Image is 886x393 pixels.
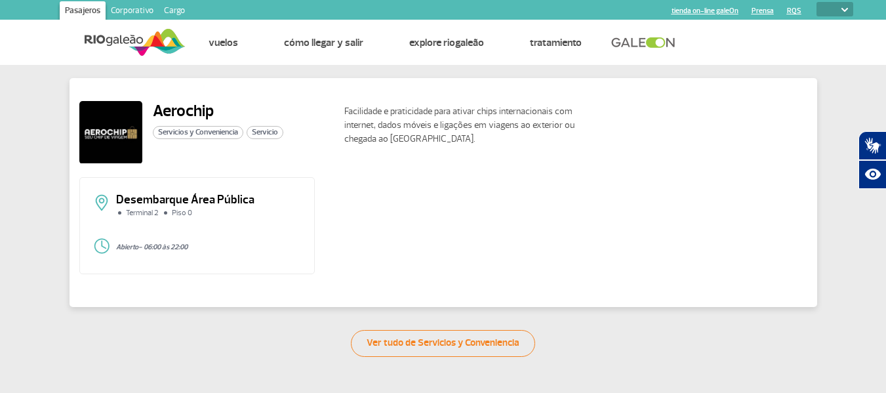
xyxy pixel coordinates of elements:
a: Cómo llegar y salir [284,36,363,49]
span: Servicio [247,126,283,139]
strong: Abierto [116,243,138,251]
a: Prensa [752,7,774,15]
a: Pasajeros [60,1,106,22]
a: Vuelos [209,36,238,49]
li: Piso 0 [162,209,195,217]
button: Abrir recursos assistivos. [858,160,886,189]
a: Ver tudo de Servicios y Conveniencia [351,330,535,357]
a: Cargo [159,1,190,22]
p: Desembarque Área Pública [116,194,302,206]
a: Explore RIOgaleão [409,36,484,49]
p: Facilidade e praticidade para ativar chips internacionais com internet, dados móveis e ligações e... [344,104,580,146]
li: Terminal 2 [116,209,162,217]
span: Servicios y Conveniencia [153,126,243,139]
img: AEROCHIP.jpg [79,101,142,164]
a: Tratamiento [530,36,582,49]
div: Plugin de acessibilidade da Hand Talk. [858,131,886,189]
a: tienda on-line galeOn [672,7,738,15]
a: Corporativo [106,1,159,22]
a: RQS [787,7,801,15]
p: - 06:00 às 22:00 [116,243,302,251]
button: Abrir tradutor de língua de sinais. [858,131,886,160]
h2: Aerochip [153,101,283,121]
